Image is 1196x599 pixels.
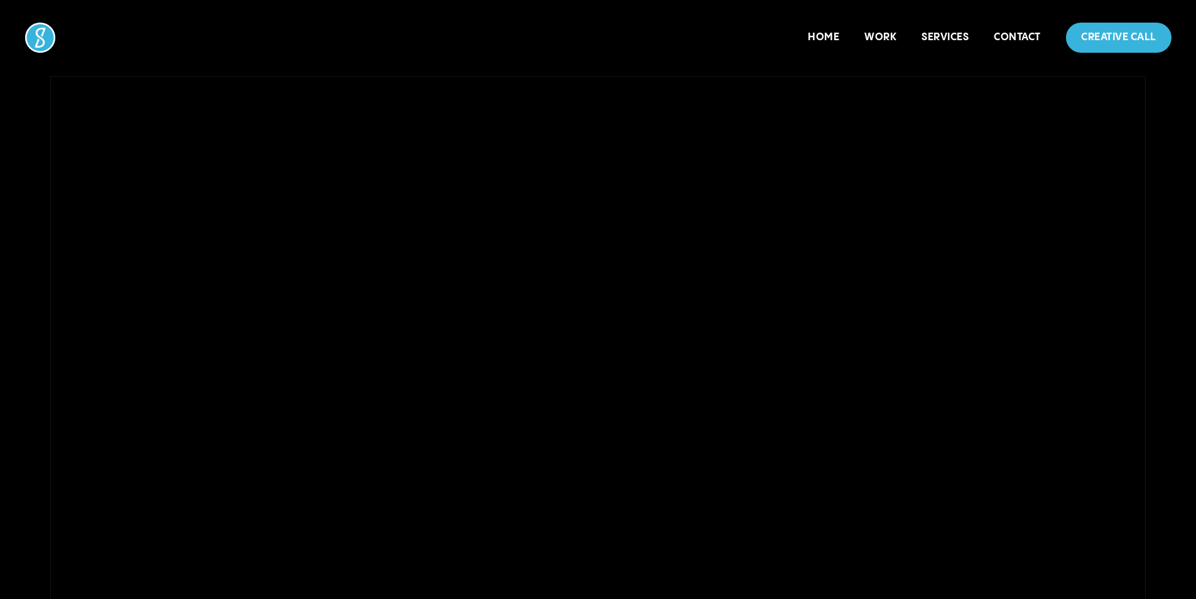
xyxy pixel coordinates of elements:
p: Creative Call [1081,30,1156,45]
a: Home [808,32,839,43]
img: Socialure Logo [25,23,55,53]
a: Contact [994,32,1041,43]
a: Work [864,32,896,43]
a: Services [921,32,969,43]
